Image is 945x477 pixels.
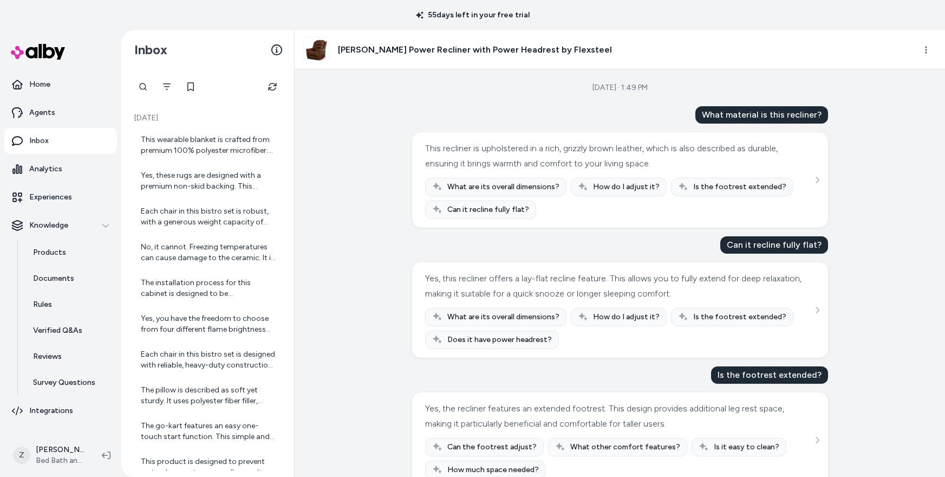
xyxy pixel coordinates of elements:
h3: [PERSON_NAME] Power Recliner with Power Headrest by Flexsteel [338,43,612,56]
span: Is the footrest extended? [693,182,786,192]
span: How do I adjust it? [593,182,660,192]
div: Yes, this recliner offers a lay-flat recline feature. This allows you to fully extend for deep re... [425,271,812,301]
button: See more [811,304,824,317]
span: Is it easy to clean? [714,442,779,453]
div: What material is this recliner? [695,106,828,124]
a: Each chair in this bistro set is designed with reliable, heavy-duty construction. Despite being l... [132,343,283,377]
a: Yes, you have the freedom to choose from four different flame brightness settings to create your ... [132,307,283,341]
p: Analytics [29,164,62,175]
p: [DATE] [132,113,283,124]
span: How do I adjust it? [593,312,660,323]
div: [DATE] · 1:49 PM [592,82,648,93]
div: Can it recline fully flat? [720,236,828,254]
a: Products [22,240,117,266]
span: Can the footrest adjust? [447,442,537,453]
img: alby Logo [11,44,65,60]
a: Agents [4,100,117,126]
a: Documents [22,266,117,292]
div: Yes, these rugs are designed with a premium non-skid backing. This feature effectively helps prev... [141,170,277,192]
div: The go-kart features an easy one-touch start function. This simple and convenient starting mechan... [141,421,277,442]
p: Reviews [33,351,62,362]
div: This wearable blanket is crafted from premium 100% polyester microfiber. This fabric choice ensur... [141,134,277,156]
div: The installation process for this cabinet is designed to be straightforward and typically takes a... [141,278,277,299]
a: Experiences [4,184,117,210]
a: The pillow is described as soft yet sturdy. It uses polyester fiber filler, offering a comfortabl... [132,378,283,413]
p: Integrations [29,405,73,416]
a: Analytics [4,156,117,182]
img: Oscar-Grizzly-Power-Recliner-with-Power-Headrest-by-Flexsteel.jpg [304,37,329,62]
p: Documents [33,273,74,284]
button: Knowledge [4,212,117,238]
p: Verified Q&As [33,325,82,336]
div: This recliner is upholstered in a rich, grizzly brown leather, which is also described as durable... [425,141,812,171]
button: Filter [156,76,178,98]
span: Is the footrest extended? [693,312,786,323]
a: Home [4,72,117,98]
button: Z[PERSON_NAME]Bed Bath and Beyond [6,438,93,473]
p: [PERSON_NAME] [36,444,84,455]
a: Rules [22,292,117,318]
a: Each chair in this bistro set is robust, with a generous weight capacity of 400 lbs, ensuring rel... [132,199,283,234]
button: See more [811,434,824,447]
a: Verified Q&As [22,318,117,344]
div: Yes, you have the freedom to choose from four different flame brightness settings to create your ... [141,313,277,335]
h2: Inbox [134,42,167,58]
p: Survey Questions [33,377,95,388]
p: 55 days left in your free trial [409,10,536,21]
p: Agents [29,107,55,118]
a: The go-kart features an easy one-touch start function. This simple and convenient starting mechan... [132,414,283,449]
p: Rules [33,299,52,310]
span: What other comfort features? [570,442,680,453]
a: Integrations [4,398,117,424]
a: This wearable blanket is crafted from premium 100% polyester microfiber. This fabric choice ensur... [132,128,283,163]
a: No, it cannot. Freezing temperatures can cause damage to the ceramic. It is recommended to empty ... [132,235,283,270]
div: Is the footrest extended? [711,366,828,384]
span: Does it have power headrest? [447,334,552,345]
div: The pillow is described as soft yet sturdy. It uses polyester fiber filler, offering a comfortabl... [141,385,277,407]
p: Inbox [29,136,49,146]
a: Yes, these rugs are designed with a premium non-skid backing. This feature effectively helps prev... [132,164,283,198]
a: The installation process for this cabinet is designed to be straightforward and typically takes a... [132,271,283,306]
div: Each chair in this bistro set is robust, with a generous weight capacity of 400 lbs, ensuring rel... [141,206,277,228]
span: Can it recline fully flat? [447,204,529,215]
p: Knowledge [29,220,68,231]
span: What are its overall dimensions? [447,182,559,192]
a: Reviews [22,344,117,370]
p: Products [33,247,66,258]
button: Refresh [262,76,283,98]
div: Yes, the recliner features an extended footrest. This design provides additional leg rest space, ... [425,401,812,431]
a: Survey Questions [22,370,117,396]
div: No, it cannot. Freezing temperatures can cause damage to the ceramic. It is recommended to empty ... [141,242,277,263]
a: Inbox [4,128,117,154]
span: What are its overall dimensions? [447,312,559,323]
p: Home [29,79,50,90]
p: Experiences [29,192,72,203]
span: Z [13,447,30,464]
span: How much space needed? [447,465,539,475]
button: See more [811,173,824,186]
span: Bed Bath and Beyond [36,455,84,466]
div: Each chair in this bistro set is designed with reliable, heavy-duty construction. Despite being l... [141,349,277,371]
